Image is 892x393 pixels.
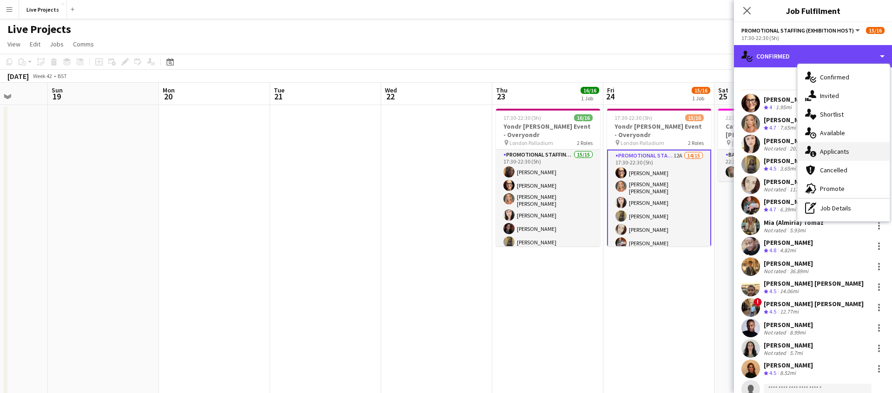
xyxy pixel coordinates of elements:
div: 3.65mi [778,165,798,173]
span: ! [753,298,762,306]
h3: Yondr [PERSON_NAME] Event - Overyondr [607,122,711,139]
div: [PERSON_NAME] [PERSON_NAME] [764,116,864,124]
span: 22 [383,91,397,102]
div: [PERSON_NAME] [764,259,813,268]
div: [PERSON_NAME] [764,137,813,145]
span: 4.7 [769,206,776,213]
span: 4.5 [769,308,776,315]
h3: Job Fulfilment [734,5,892,17]
div: 1.95mi [774,104,793,111]
div: Not rated [764,145,788,152]
span: 4.5 [769,288,776,295]
div: 20.27mi [788,145,810,152]
div: 12.77mi [778,308,800,316]
div: 8.99mi [788,329,807,336]
div: 17:30-22:30 (5h) [741,34,885,41]
span: Wed [385,86,397,94]
div: Not rated [764,329,788,336]
span: Week 42 [31,72,54,79]
span: London Palladium [621,139,664,146]
div: 8.52mi [778,369,798,377]
app-card-role: Promotional Staffing (Exhibition Host)12A14/1517:30-22:30 (5h)[PERSON_NAME][PERSON_NAME] [PERSON_... [607,150,711,380]
span: Confirmed [820,73,849,81]
a: View [4,38,24,50]
span: 4.7 [769,124,776,131]
span: Mon [163,86,175,94]
span: London Palladium [509,139,553,146]
div: 4.82mi [778,247,798,255]
app-card-role: Bar & Catering (Waiter / waitress)1/122:30-03:00 (5h30m)[PERSON_NAME] [718,150,822,181]
div: 36.89mi [788,268,810,275]
app-job-card: 22:30-03:00 (5h30m) (Sun)1/1Catering - DE143JS - [PERSON_NAME] [STREET_ADDRESS]1 RoleBar & Cateri... [718,109,822,181]
span: Invited [820,92,839,100]
app-job-card: 17:30-22:30 (5h)15/16Yondr [PERSON_NAME] Event - Overyondr London Palladium2 RolesPromotional Sta... [607,109,711,246]
div: Not rated [764,227,788,234]
div: [PERSON_NAME] [PERSON_NAME] [764,279,864,288]
div: 11.31mi [788,186,810,193]
button: Promotional Staffing (Exhibition Host) [741,27,861,34]
a: Jobs [46,38,67,50]
h1: Live Projects [7,22,71,36]
span: 25 [717,91,728,102]
div: 6.39mi [778,206,798,214]
span: Available [820,129,845,137]
span: 2 Roles [577,139,593,146]
span: 19 [50,91,63,102]
span: 15/16 [685,114,704,121]
div: Job Details [798,199,890,217]
div: 5.93mi [788,227,807,234]
div: [PERSON_NAME] [764,361,813,369]
span: Sun [52,86,63,94]
span: 17:30-22:30 (5h) [614,114,652,121]
span: 15/16 [692,87,710,94]
span: Tue [274,86,284,94]
span: 17:30-22:30 (5h) [503,114,541,121]
span: 15/16 [866,27,885,34]
span: Fri [607,86,614,94]
div: Not rated [764,268,788,275]
span: 23 [495,91,508,102]
app-card-role: Promotional Staffing (Exhibition Host)15/1517:30-22:30 (5h)[PERSON_NAME][PERSON_NAME][PERSON_NAME... [496,150,600,378]
app-job-card: 17:30-22:30 (5h)16/16Yondr [PERSON_NAME] Event - Overyondr London Palladium2 RolesPromotional Sta... [496,109,600,246]
span: [STREET_ADDRESS] [732,139,778,146]
span: 24 [606,91,614,102]
a: Edit [26,38,44,50]
div: [PERSON_NAME] [764,341,813,349]
span: View [7,40,20,48]
div: Not rated [764,349,788,356]
div: 7.65mi [778,124,798,132]
span: Shortlist [820,110,844,118]
div: 5.7mi [788,349,805,356]
span: Edit [30,40,40,48]
div: 14.06mi [778,288,800,295]
span: Cancelled [820,166,847,174]
span: 21 [272,91,284,102]
div: [PERSON_NAME] [764,95,813,104]
a: Comms [69,38,98,50]
div: [PERSON_NAME] [764,157,813,165]
div: [PERSON_NAME] [764,177,813,186]
div: [PERSON_NAME] [764,197,813,206]
span: 20 [161,91,175,102]
span: Sat [718,86,728,94]
span: Promote [820,184,845,193]
div: BST [58,72,67,79]
span: 4.5 [769,165,776,172]
button: Live Projects [19,0,67,19]
h3: Catering - DE143JS - [PERSON_NAME] [718,122,822,139]
span: Applicants [820,147,849,156]
span: Comms [73,40,94,48]
span: Promotional Staffing (Exhibition Host) [741,27,854,34]
div: Mia (Almiria) Tomaz [764,218,824,227]
div: [PERSON_NAME] [PERSON_NAME] [764,300,864,308]
span: 16/16 [581,87,599,94]
span: Jobs [50,40,64,48]
div: 1 Job [692,95,710,102]
span: 4.8 [769,247,776,254]
span: 22:30-03:00 (5h30m) (Sun) [726,114,788,121]
span: 16/16 [574,114,593,121]
span: 4 [769,104,772,111]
